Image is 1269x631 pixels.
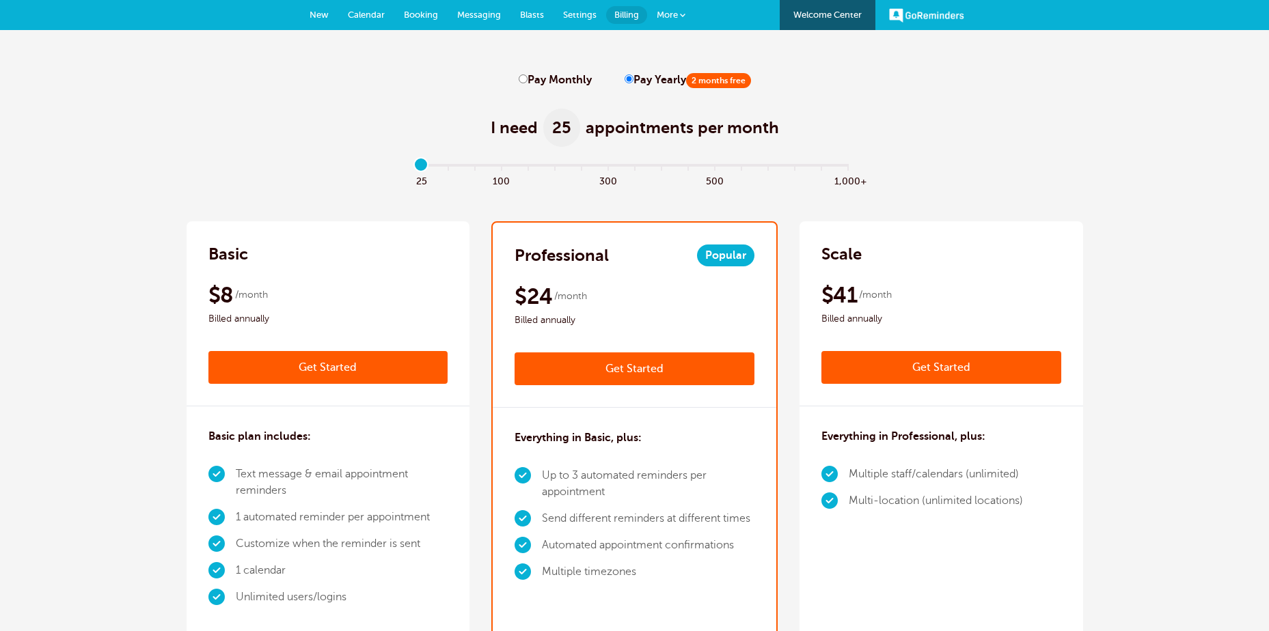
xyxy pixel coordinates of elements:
[515,244,609,266] h2: Professional
[595,172,621,188] span: 300
[563,10,597,20] span: Settings
[310,10,329,20] span: New
[542,462,754,505] li: Up to 3 automated reminders per appointment
[586,117,779,139] span: appointments per month
[519,74,528,83] input: Pay Monthly
[457,10,501,20] span: Messaging
[701,172,728,188] span: 500
[821,428,985,445] h3: Everything in Professional, plus:
[208,281,234,309] span: $8
[542,559,754,585] li: Multiple timezones
[348,10,385,20] span: Calendar
[488,172,515,188] span: 100
[657,10,678,20] span: More
[208,351,448,384] a: Get Started
[821,281,857,309] span: $41
[686,73,751,88] span: 2 months free
[236,584,448,611] li: Unlimited users/logins
[821,311,1061,327] span: Billed annually
[208,243,248,265] h2: Basic
[834,172,861,188] span: 1,000+
[554,288,587,305] span: /month
[849,461,1023,488] li: Multiple staff/calendars (unlimited)
[236,531,448,557] li: Customize when the reminder is sent
[520,10,544,20] span: Blasts
[697,244,754,266] span: Popular
[519,74,592,87] label: Pay Monthly
[208,428,311,445] h3: Basic plan includes:
[821,243,862,265] h2: Scale
[404,10,438,20] span: Booking
[515,430,642,446] h3: Everything in Basic, plus:
[542,505,754,532] li: Send different reminders at different times
[236,461,448,504] li: Text message & email appointment reminders
[236,557,448,584] li: 1 calendar
[408,172,435,188] span: 25
[236,504,448,531] li: 1 automated reminder per appointment
[849,488,1023,514] li: Multi-location (unlimited locations)
[625,74,633,83] input: Pay Yearly2 months free
[614,10,639,20] span: Billing
[606,6,647,24] a: Billing
[515,283,552,310] span: $24
[515,312,754,328] span: Billed annually
[543,109,580,147] span: 25
[542,532,754,559] li: Automated appointment confirmations
[208,311,448,327] span: Billed annually
[821,351,1061,384] a: Get Started
[491,117,538,139] span: I need
[625,74,751,87] label: Pay Yearly
[859,287,892,303] span: /month
[235,287,268,303] span: /month
[515,352,754,385] a: Get Started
